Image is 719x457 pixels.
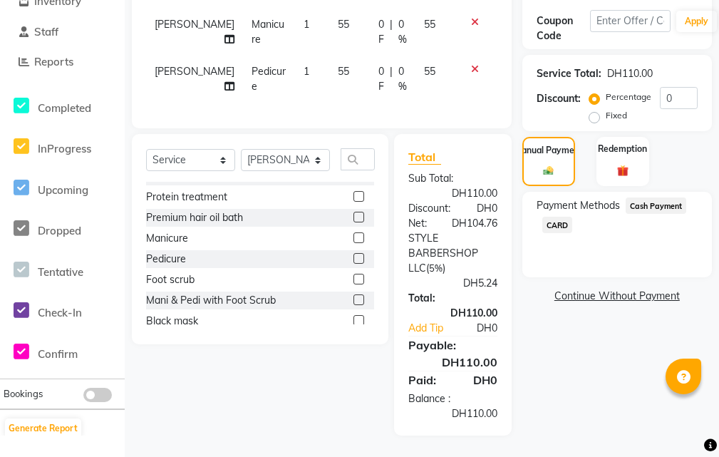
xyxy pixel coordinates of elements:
span: Upcoming [38,183,88,197]
div: DH110.00 [398,354,508,371]
div: Payable: [398,337,508,354]
a: Staff [4,24,121,41]
div: Net: [398,216,441,231]
div: Total: [398,291,508,306]
span: Cash Payment [626,197,687,214]
div: Coupon Code [537,14,590,43]
span: Total [408,150,441,165]
div: Discount: [537,91,581,106]
span: Style Barbershop LLC [408,232,478,274]
div: DH0 [461,201,508,216]
div: DH110.00 [398,306,508,321]
span: InProgress [38,142,91,155]
span: Completed [38,101,91,115]
span: [PERSON_NAME] [155,65,234,78]
button: Apply [676,11,717,32]
input: Search or Scan [341,148,375,170]
a: Reports [4,54,121,71]
label: Redemption [598,143,647,155]
span: Check-In [38,306,82,319]
label: Percentage [606,91,651,103]
span: 0 % [398,64,407,94]
span: 0 F [378,64,384,94]
span: [PERSON_NAME] [155,18,234,31]
label: Fixed [606,109,627,122]
label: Manual Payment [514,144,583,157]
span: 55 [338,18,349,31]
div: Pedicure [146,252,186,267]
div: ( ) [398,231,508,276]
span: Bookings [4,388,43,399]
span: Tentative [38,265,83,279]
div: Service Total: [537,66,601,81]
div: DH5.24 [398,276,508,291]
img: _cash.svg [540,165,557,177]
button: Generate Report [5,419,81,438]
span: Staff [34,25,58,38]
span: | [390,64,393,94]
img: _gift.svg [614,164,632,178]
span: 55 [424,65,435,78]
span: 55 [424,18,435,31]
div: Premium hair oil bath [146,210,243,225]
div: Mani & Pedi with Foot Scrub [146,293,276,308]
div: DH110.00 [607,66,653,81]
div: DH104.76 [441,216,508,231]
span: 0 F [378,17,384,47]
span: | [390,17,393,47]
div: DH0 [452,371,507,389]
div: DH110.00 [398,186,508,201]
div: DH0 [462,321,507,336]
span: 5% [429,262,443,274]
div: Discount: [398,201,461,216]
div: Protein treatment [146,190,227,205]
input: Enter Offer / Coupon Code [590,10,671,32]
a: Add Tip [398,321,462,336]
a: Continue Without Payment [525,289,709,304]
div: Black mask [146,314,198,329]
div: Paid: [398,371,452,389]
span: Dropped [38,224,81,237]
span: Pedicure [252,65,286,93]
span: Payment Methods [537,198,620,213]
div: Balance : [398,391,508,406]
span: 1 [304,65,309,78]
span: 55 [338,65,349,78]
div: DH110.00 [398,406,508,421]
span: Reports [34,55,73,68]
span: 1 [304,18,309,31]
span: CARD [542,217,573,233]
div: Foot scrub [146,272,195,287]
span: Manicure [252,18,284,46]
div: Sub Total: [398,171,508,186]
span: 0 % [398,17,407,47]
div: Manicure [146,231,188,246]
span: Confirm [38,347,78,361]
